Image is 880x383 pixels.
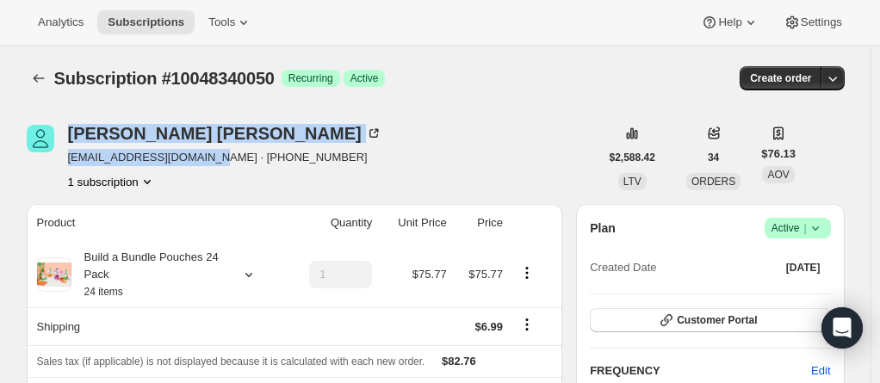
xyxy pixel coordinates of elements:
span: Create order [750,71,811,85]
span: Edit [811,362,830,380]
h2: Plan [590,219,616,237]
button: [DATE] [776,256,831,280]
span: Marian Delos Reyes [27,125,54,152]
span: [DATE] [786,261,821,275]
span: Recurring [288,71,333,85]
span: $6.99 [474,320,503,333]
span: $2,588.42 [610,151,655,164]
span: Help [718,15,741,29]
span: Active [350,71,379,85]
span: $76.13 [761,145,796,163]
span: Subscriptions [108,15,184,29]
button: Help [691,10,769,34]
button: Product actions [68,173,156,190]
span: Sales tax (if applicable) is not displayed because it is calculated with each new order. [37,355,425,368]
div: Build a Bundle Pouches 24 Pack [71,249,226,300]
th: Quantity [285,204,377,242]
button: Product actions [513,263,541,282]
span: Active [772,219,824,237]
span: Subscription #10048340050 [54,69,275,88]
button: Create order [740,66,821,90]
button: Subscriptions [27,66,51,90]
span: $75.77 [468,268,503,281]
button: Subscriptions [97,10,195,34]
span: Tools [208,15,235,29]
span: LTV [623,176,641,188]
span: Created Date [590,259,656,276]
div: Open Intercom Messenger [821,307,863,349]
span: [EMAIL_ADDRESS][DOMAIN_NAME] · [PHONE_NUMBER] [68,149,382,166]
button: $2,588.42 [599,145,666,170]
span: $75.77 [412,268,447,281]
th: Shipping [27,307,286,345]
button: 34 [697,145,729,170]
span: Settings [801,15,842,29]
span: 34 [708,151,719,164]
span: Analytics [38,15,84,29]
button: Customer Portal [590,308,830,332]
th: Unit Price [377,204,451,242]
button: Settings [773,10,852,34]
small: 24 items [84,286,123,298]
button: Analytics [28,10,94,34]
span: Customer Portal [677,313,757,327]
button: Tools [198,10,263,34]
th: Price [452,204,508,242]
span: $82.76 [442,355,476,368]
span: AOV [767,169,789,181]
button: Shipping actions [513,315,541,334]
h2: FREQUENCY [590,362,811,380]
th: Product [27,204,286,242]
div: [PERSON_NAME] [PERSON_NAME] [68,125,382,142]
span: ORDERS [691,176,735,188]
span: | [803,221,806,235]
